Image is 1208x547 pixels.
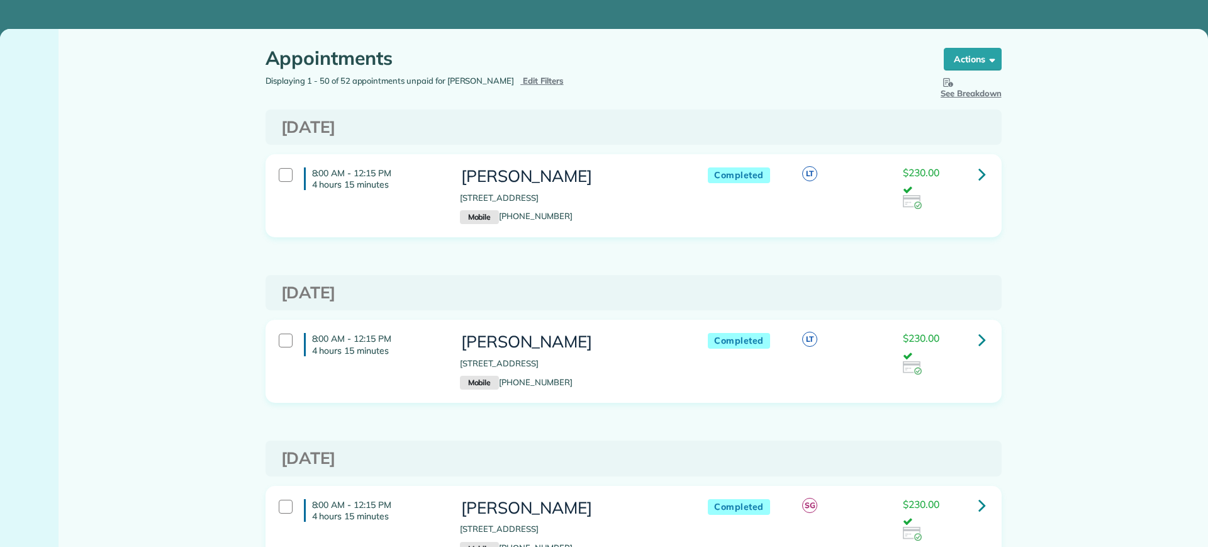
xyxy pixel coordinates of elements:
[523,76,564,86] span: Edit Filters
[520,76,564,86] a: Edit Filters
[802,332,817,347] span: LT
[903,498,939,510] span: $230.00
[460,376,499,390] small: Mobile
[460,377,573,387] a: Mobile[PHONE_NUMBER]
[941,75,1002,100] button: See Breakdown
[256,75,634,87] div: Displaying 1 - 50 of 52 appointments unpaid for [PERSON_NAME]
[460,210,499,224] small: Mobile
[312,345,441,356] p: 4 hours 15 minutes
[944,48,1002,70] button: Actions
[312,179,441,190] p: 4 hours 15 minutes
[903,332,939,344] span: $230.00
[460,167,683,186] h3: [PERSON_NAME]
[460,523,683,536] p: [STREET_ADDRESS]
[304,499,441,522] h4: 8:00 AM - 12:15 PM
[903,361,922,375] img: icon_credit_card_success-27c2c4fc500a7f1a58a13ef14842cb958d03041fefb464fd2e53c949a5770e83.png
[460,358,683,370] p: [STREET_ADDRESS]
[460,333,683,351] h3: [PERSON_NAME]
[266,48,920,69] h1: Appointments
[802,498,817,513] span: SG
[460,211,573,221] a: Mobile[PHONE_NUMBER]
[460,499,683,517] h3: [PERSON_NAME]
[708,333,770,349] span: Completed
[903,195,922,209] img: icon_credit_card_success-27c2c4fc500a7f1a58a13ef14842cb958d03041fefb464fd2e53c949a5770e83.png
[903,166,939,179] span: $230.00
[903,527,922,541] img: icon_credit_card_success-27c2c4fc500a7f1a58a13ef14842cb958d03041fefb464fd2e53c949a5770e83.png
[281,449,986,468] h3: [DATE]
[312,510,441,522] p: 4 hours 15 minutes
[304,333,441,356] h4: 8:00 AM - 12:15 PM
[802,166,817,181] span: LT
[941,75,1002,98] span: See Breakdown
[708,167,770,183] span: Completed
[708,499,770,515] span: Completed
[304,167,441,190] h4: 8:00 AM - 12:15 PM
[460,192,683,205] p: [STREET_ADDRESS]
[281,284,986,302] h3: [DATE]
[281,118,986,137] h3: [DATE]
